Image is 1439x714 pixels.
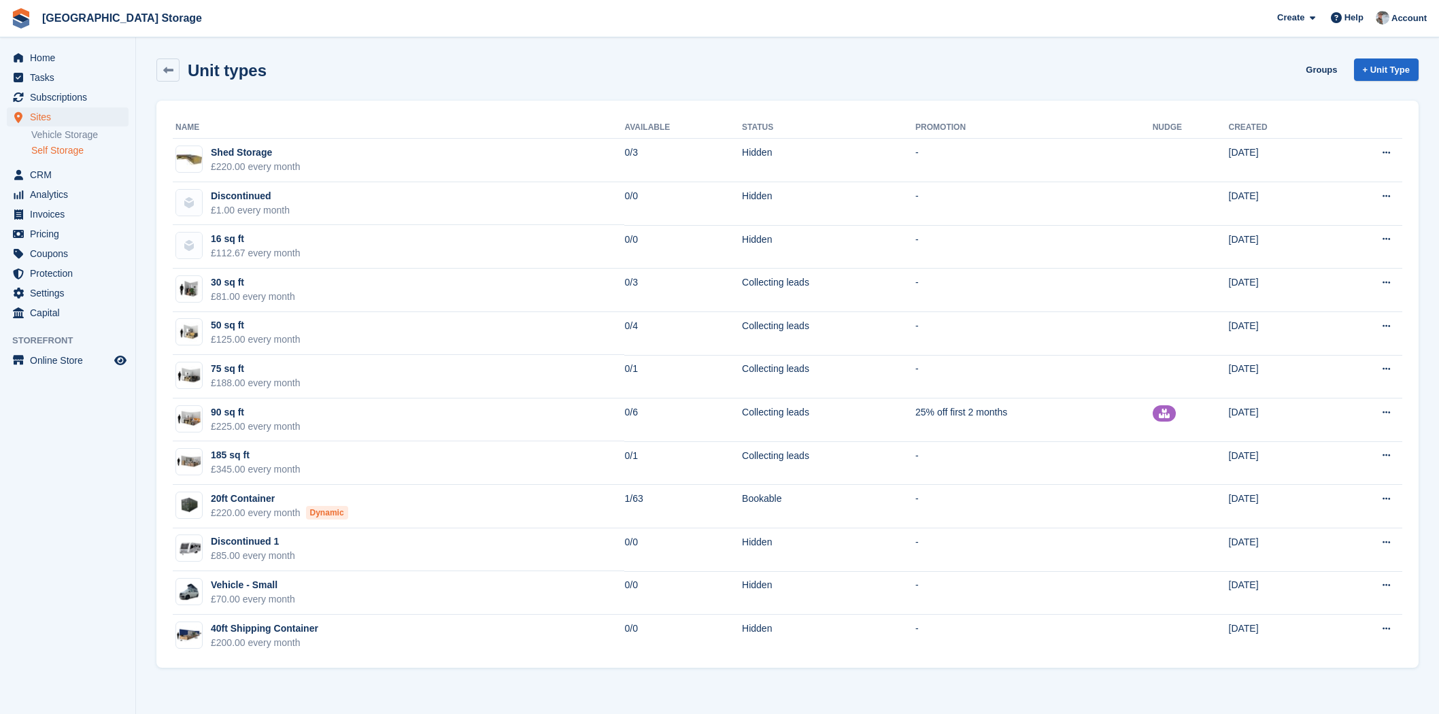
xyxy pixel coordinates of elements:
span: Online Store [30,351,112,370]
img: stora-icon-8386f47178a22dfd0bd8f6a31ec36ba5ce8667c1dd55bd0f319d3a0aa187defe.svg [11,8,31,29]
td: [DATE] [1229,398,1329,442]
a: menu [7,185,129,204]
a: Groups [1300,58,1342,81]
span: Home [30,48,112,67]
img: download-removebg-preview.png [176,540,202,558]
div: £1.00 every month [211,203,290,218]
a: Vehicle Storage [31,129,129,141]
td: 0/0 [624,225,742,269]
td: - [915,355,1153,398]
td: Hidden [742,139,915,182]
span: Pricing [30,224,112,243]
th: Status [742,117,915,139]
td: [DATE] [1229,441,1329,485]
img: 40-ft-container.jpg [176,625,202,645]
span: Capital [30,303,112,322]
div: 75 sq ft [211,362,301,376]
td: [DATE] [1229,139,1329,182]
a: menu [7,165,129,184]
img: 75-sqft-unit.jpg [176,366,202,386]
th: Created [1229,117,1329,139]
td: 0/1 [624,355,742,398]
td: 0/3 [624,139,742,182]
th: Name [173,117,624,139]
h2: Unit types [188,61,267,80]
td: [DATE] [1229,312,1329,356]
a: [GEOGRAPHIC_DATA] Storage [37,7,207,29]
td: Collecting leads [742,355,915,398]
div: 30 sq ft [211,275,295,290]
div: 20ft Container [211,492,348,506]
td: [DATE] [1229,225,1329,269]
td: - [915,615,1153,658]
td: 25% off first 2 months [915,398,1153,442]
a: + Unit Type [1354,58,1419,81]
div: £188.00 every month [211,376,301,390]
a: menu [7,264,129,283]
img: 100-sqft-unit.jpg [176,409,202,428]
td: Hidden [742,182,915,226]
td: [DATE] [1229,528,1329,572]
a: menu [7,224,129,243]
img: blank-unit-type-icon-ffbac7b88ba66c5e286b0e438baccc4b9c83835d4c34f86887a83fc20ec27e7b.svg [176,233,202,258]
a: menu [7,244,129,263]
span: Sites [30,107,112,126]
td: 0/6 [624,398,742,442]
span: Protection [30,264,112,283]
td: - [915,528,1153,572]
span: Invoices [30,205,112,224]
span: Tasks [30,68,112,87]
td: [DATE] [1229,182,1329,226]
div: Dynamic [306,506,348,520]
a: menu [7,68,129,87]
td: 0/4 [624,312,742,356]
td: Bookable [742,485,915,528]
div: £125.00 every month [211,333,301,347]
td: [DATE] [1229,355,1329,398]
img: Campervan-removebg-preview.png [176,582,202,602]
a: Self Storage [31,144,129,157]
td: - [915,225,1153,269]
th: Available [624,117,742,139]
td: 0/0 [624,615,742,658]
div: 185 sq ft [211,448,301,462]
td: Hidden [742,225,915,269]
a: menu [7,205,129,224]
div: Vehicle - Small [211,578,295,592]
span: Storefront [12,334,135,347]
div: £112.67 every month [211,246,301,260]
img: Will Strivens [1376,11,1389,24]
td: 1/63 [624,485,742,528]
div: £225.00 every month [211,420,301,434]
img: timber%20shed.jpeg [176,150,202,169]
span: Account [1391,12,1427,25]
img: 50-sqft-unit.jpg [176,322,202,342]
div: £200.00 every month [211,636,318,650]
a: menu [7,88,129,107]
a: menu [7,48,129,67]
span: Subscriptions [30,88,112,107]
td: - [915,269,1153,312]
td: - [915,571,1153,615]
span: Settings [30,284,112,303]
div: Discontinued [211,189,290,203]
div: £220.00 every month [211,506,348,520]
div: £220.00 every month [211,160,301,174]
span: Analytics [30,185,112,204]
span: Help [1344,11,1364,24]
td: [DATE] [1229,269,1329,312]
td: Collecting leads [742,269,915,312]
div: £70.00 every month [211,592,295,607]
a: menu [7,284,129,303]
div: £345.00 every month [211,462,301,477]
td: Hidden [742,528,915,572]
td: - [915,139,1153,182]
td: - [915,485,1153,528]
td: [DATE] [1229,615,1329,658]
td: - [915,312,1153,356]
td: 0/0 [624,528,742,572]
div: £85.00 every month [211,549,295,563]
span: CRM [30,165,112,184]
td: Hidden [742,571,915,615]
div: Shed Storage [211,146,301,160]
